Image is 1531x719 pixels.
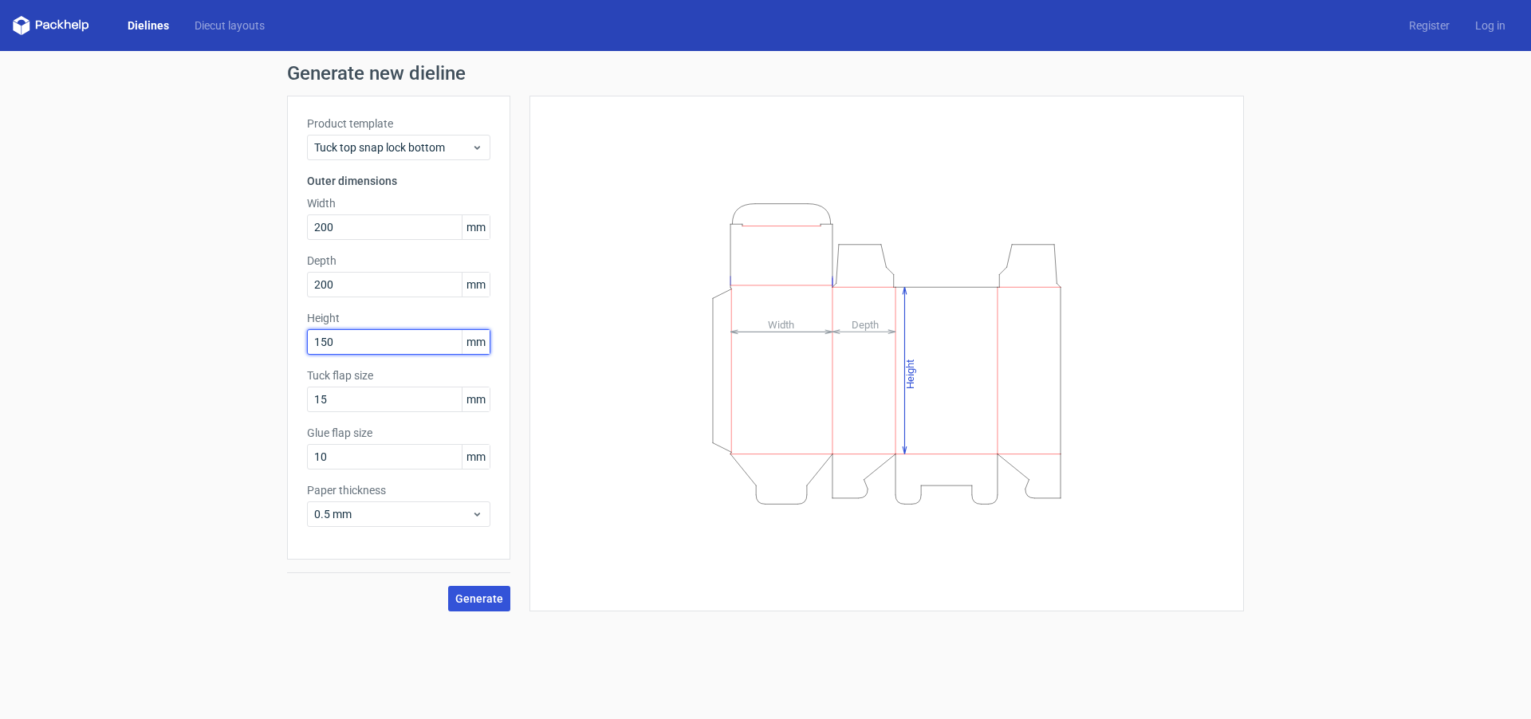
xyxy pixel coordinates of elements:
[307,367,490,383] label: Tuck flap size
[307,116,490,132] label: Product template
[182,18,277,33] a: Diecut layouts
[448,586,510,611] button: Generate
[462,273,490,297] span: mm
[287,64,1244,83] h1: Generate new dieline
[1462,18,1518,33] a: Log in
[852,318,879,330] tspan: Depth
[115,18,182,33] a: Dielines
[307,425,490,441] label: Glue flap size
[455,593,503,604] span: Generate
[314,139,471,155] span: Tuck top snap lock bottom
[462,215,490,239] span: mm
[307,253,490,269] label: Depth
[307,310,490,326] label: Height
[314,506,471,522] span: 0.5 mm
[768,318,794,330] tspan: Width
[307,482,490,498] label: Paper thickness
[307,195,490,211] label: Width
[462,330,490,354] span: mm
[462,387,490,411] span: mm
[462,445,490,469] span: mm
[1396,18,1462,33] a: Register
[904,359,916,388] tspan: Height
[307,173,490,189] h3: Outer dimensions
